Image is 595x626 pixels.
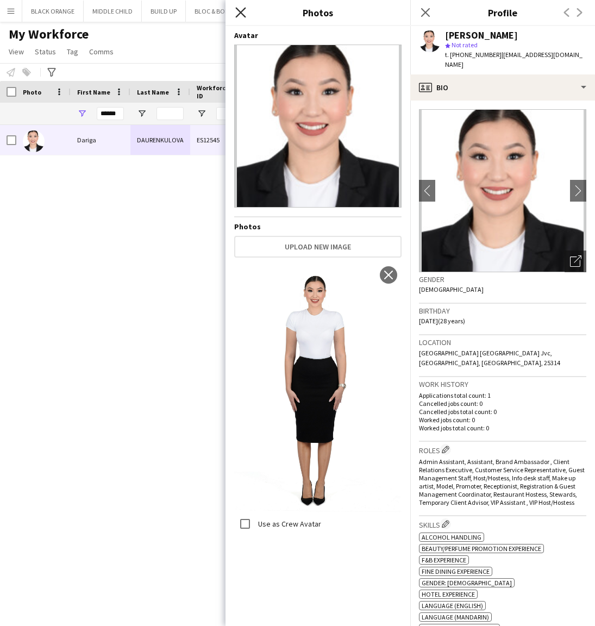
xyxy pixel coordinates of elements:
[422,590,475,598] span: Hotel Experience
[23,88,41,96] span: Photo
[234,236,402,258] button: Upload new image
[419,379,586,389] h3: Work history
[216,107,249,120] input: Workforce ID Filter Input
[137,109,147,118] button: Open Filter Menu
[419,444,586,455] h3: Roles
[45,66,58,79] app-action-btn: Advanced filters
[77,109,87,118] button: Open Filter Menu
[422,602,483,610] span: Language (English)
[234,30,402,40] h4: Avatar
[256,519,321,529] label: Use as Crew Avatar
[419,416,586,424] p: Worked jobs count: 0
[419,391,586,399] p: Applications total count: 1
[422,533,481,541] span: Alcohol Handling
[85,45,118,59] a: Comms
[62,45,83,59] a: Tag
[419,306,586,316] h3: Birthday
[23,130,45,152] img: Dariga DAURENKULOVA
[97,107,124,120] input: First Name Filter Input
[419,408,586,416] p: Cancelled jobs total count: 0
[30,45,60,59] a: Status
[419,274,586,284] h3: Gender
[422,556,466,564] span: F&B experience
[186,1,242,22] button: BLOC & BOLD
[190,125,255,155] div: ES12545
[234,262,402,513] img: Crew photo 1136627
[130,125,190,155] div: DAURENKULOVA
[84,1,142,22] button: MIDDLE CHILD
[67,47,78,57] span: Tag
[9,26,89,42] span: My Workforce
[419,337,586,347] h3: Location
[77,88,110,96] span: First Name
[410,5,595,20] h3: Profile
[197,84,236,100] span: Workforce ID
[565,251,586,272] div: Open photos pop-in
[142,1,186,22] button: BUILD UP
[419,349,560,367] span: [GEOGRAPHIC_DATA] [GEOGRAPHIC_DATA] Jvc, [GEOGRAPHIC_DATA], [GEOGRAPHIC_DATA], 25314
[452,41,478,49] span: Not rated
[419,518,586,530] h3: Skills
[410,74,595,101] div: Bio
[197,109,206,118] button: Open Filter Menu
[445,51,583,68] span: | [EMAIL_ADDRESS][DOMAIN_NAME]
[71,125,130,155] div: Dariga
[35,47,56,57] span: Status
[445,30,518,40] div: [PERSON_NAME]
[22,1,84,22] button: BLACK ORANGE
[4,45,28,59] a: View
[9,47,24,57] span: View
[445,51,502,59] span: t. [PHONE_NUMBER]
[419,285,484,293] span: [DEMOGRAPHIC_DATA]
[89,47,114,57] span: Comms
[419,317,465,325] span: [DATE] (28 years)
[419,458,585,506] span: Admin Assistant, Assistant, Brand Ambassador , Client Relations Executive, Customer Service Repre...
[234,222,402,231] h4: Photos
[422,567,490,575] span: Fine Dining Experience
[422,579,512,587] span: Gender: [DEMOGRAPHIC_DATA]
[234,45,402,208] img: Crew avatar
[419,399,586,408] p: Cancelled jobs count: 0
[156,107,184,120] input: Last Name Filter Input
[226,5,410,20] h3: Photos
[419,109,586,272] img: Crew avatar or photo
[422,544,541,553] span: Beauty/Perfume promotion experience
[137,88,169,96] span: Last Name
[419,424,586,432] p: Worked jobs total count: 0
[422,613,489,621] span: Language (Mandarin)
